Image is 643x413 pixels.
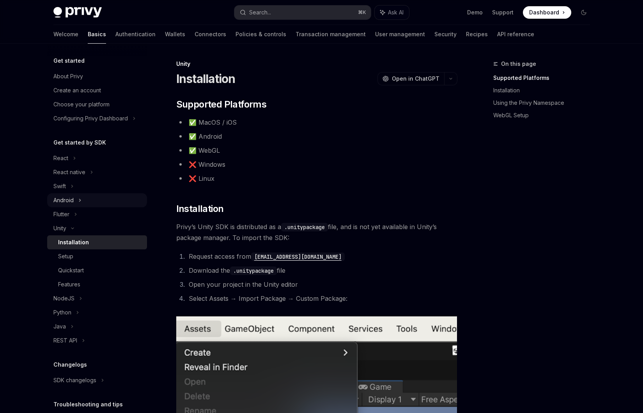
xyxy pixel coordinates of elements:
div: Unity [53,224,66,233]
div: Flutter [53,210,69,219]
a: User management [375,25,425,44]
span: Open in ChatGPT [392,75,439,83]
div: About Privy [53,72,83,81]
div: SDK changelogs [53,376,96,385]
code: .unitypackage [230,267,277,275]
span: Supported Platforms [176,98,267,111]
a: Authentication [115,25,156,44]
li: Request access from [186,251,457,262]
span: Ask AI [388,9,404,16]
a: Wallets [165,25,185,44]
div: Choose your platform [53,100,110,109]
li: Select Assets → Import Package → Custom Package: [186,293,457,304]
div: Unity [176,60,457,68]
div: Features [58,280,80,289]
div: Java [53,322,66,331]
a: Setup [47,249,147,263]
a: Security [434,25,457,44]
div: Create an account [53,86,101,95]
button: Ask AI [375,5,409,19]
a: Welcome [53,25,78,44]
a: Demo [467,9,483,16]
div: NodeJS [53,294,74,303]
a: Connectors [195,25,226,44]
a: Basics [88,25,106,44]
div: Quickstart [58,266,84,275]
span: Dashboard [529,9,559,16]
span: Privy’s Unity SDK is distributed as a file, and is not yet available in Unity’s package manager. ... [176,221,457,243]
button: Toggle dark mode [577,6,590,19]
code: .unitypackage [281,223,328,231]
div: Swift [53,182,66,191]
h5: Get started by SDK [53,138,106,147]
li: ✅ WebGL [176,145,457,156]
a: Choose your platform [47,97,147,111]
h5: Troubleshooting and tips [53,400,123,409]
img: dark logo [53,7,102,18]
a: About Privy [47,69,147,83]
div: Search... [249,8,271,17]
h1: Installation [176,72,236,86]
a: Installation [493,84,596,97]
a: Policies & controls [236,25,286,44]
span: Installation [176,203,224,215]
a: Features [47,277,147,291]
div: Python [53,308,71,317]
span: ⌘ K [358,9,366,16]
li: ✅ Android [176,131,457,142]
a: Dashboard [523,6,571,19]
a: Create an account [47,83,147,97]
a: Transaction management [296,25,366,44]
a: Using the Privy Namespace [493,97,596,109]
h5: Changelogs [53,360,87,369]
div: React [53,154,68,163]
li: ❌ Linux [176,173,457,184]
a: Support [492,9,514,16]
li: ✅ MacOS / iOS [176,117,457,128]
li: Open your project in the Unity editor [186,279,457,290]
li: Download the file [186,265,457,276]
a: Quickstart [47,263,147,277]
a: API reference [497,25,534,44]
a: Recipes [466,25,488,44]
h5: Get started [53,56,85,65]
li: ❌ Windows [176,159,457,170]
div: React native [53,168,85,177]
span: On this page [501,59,536,69]
button: Search...⌘K [234,5,371,19]
div: Configuring Privy Dashboard [53,114,128,123]
a: Installation [47,235,147,249]
a: Supported Platforms [493,72,596,84]
div: Setup [58,252,73,261]
div: Installation [58,238,89,247]
div: REST API [53,336,77,345]
a: [EMAIL_ADDRESS][DOMAIN_NAME] [251,252,345,260]
a: WebGL Setup [493,109,596,122]
div: Android [53,196,74,205]
button: Open in ChatGPT [377,72,444,85]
